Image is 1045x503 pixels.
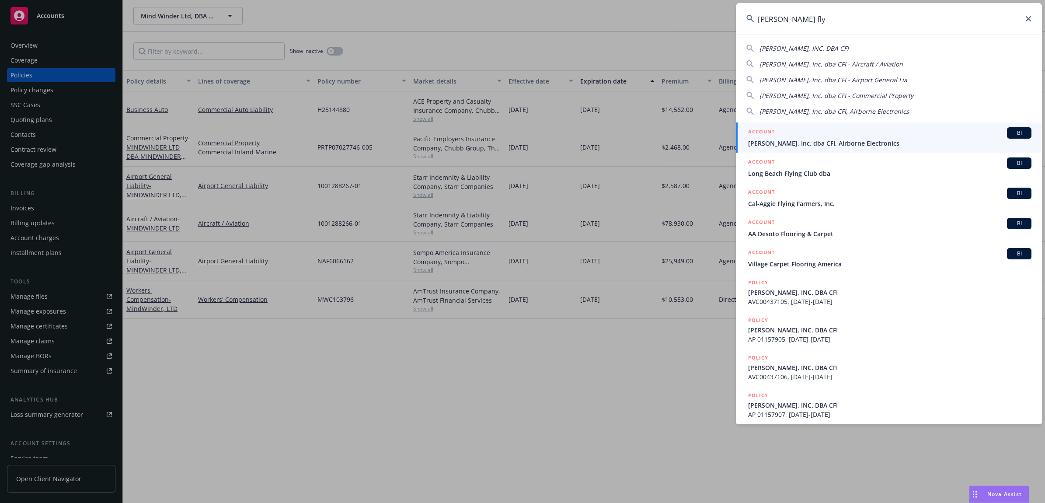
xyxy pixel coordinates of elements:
[736,3,1042,35] input: Search...
[736,183,1042,213] a: ACCOUNTBICal-Aggie Flying Farmers, Inc.
[1010,220,1028,227] span: BI
[969,486,1029,503] button: Nova Assist
[736,273,1042,311] a: POLICY[PERSON_NAME], INC. DBA CFIAVC00437105, [DATE]-[DATE]
[736,386,1042,424] a: POLICY[PERSON_NAME], INC. DBA CFIAP 01157907, [DATE]-[DATE]
[736,243,1042,273] a: ACCOUNTBIVillage Carpet Flooring America
[759,60,903,68] span: [PERSON_NAME], Inc. dba CFI - Aircraft / Aviation
[748,401,1031,410] span: [PERSON_NAME], INC. DBA CFI
[748,372,1031,381] span: AVC00437106, [DATE]-[DATE]
[1010,189,1028,197] span: BI
[1010,129,1028,137] span: BI
[748,288,1031,297] span: [PERSON_NAME], INC. DBA CFI
[748,297,1031,306] span: AVC00437105, [DATE]-[DATE]
[748,127,775,138] h5: ACCOUNT
[969,486,980,503] div: Drag to move
[748,316,768,325] h5: POLICY
[736,153,1042,183] a: ACCOUNTBILong Beach Flying Club dba
[748,199,1031,208] span: Cal-Aggie Flying Farmers, Inc.
[748,410,1031,419] span: AP 01157907, [DATE]-[DATE]
[736,122,1042,153] a: ACCOUNTBI[PERSON_NAME], Inc. dba CFI, Airborne Electronics
[748,229,1031,238] span: AA Desoto Flooring & Carpet
[748,353,768,362] h5: POLICY
[748,325,1031,335] span: [PERSON_NAME], INC. DBA CFI
[1010,159,1028,167] span: BI
[748,363,1031,372] span: [PERSON_NAME], INC. DBA CFI
[987,490,1022,498] span: Nova Assist
[736,213,1042,243] a: ACCOUNTBIAA Desoto Flooring & Carpet
[759,76,907,84] span: [PERSON_NAME], Inc. dba CFI - Airport General Lia
[759,91,913,100] span: [PERSON_NAME], Inc. dba CFI - Commercial Property
[736,349,1042,386] a: POLICY[PERSON_NAME], INC. DBA CFIAVC00437106, [DATE]-[DATE]
[748,218,775,228] h5: ACCOUNT
[748,391,768,400] h5: POLICY
[736,311,1042,349] a: POLICY[PERSON_NAME], INC. DBA CFIAP 01157905, [DATE]-[DATE]
[748,278,768,287] h5: POLICY
[748,259,1031,269] span: Village Carpet Flooring America
[759,44,849,52] span: [PERSON_NAME], INC. DBA CFI
[759,107,909,115] span: [PERSON_NAME], Inc. dba CFI, Airborne Electronics
[748,335,1031,344] span: AP 01157905, [DATE]-[DATE]
[748,248,775,258] h5: ACCOUNT
[748,139,1031,148] span: [PERSON_NAME], Inc. dba CFI, Airborne Electronics
[748,169,1031,178] span: Long Beach Flying Club dba
[748,188,775,198] h5: ACCOUNT
[1010,250,1028,258] span: BI
[748,157,775,168] h5: ACCOUNT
